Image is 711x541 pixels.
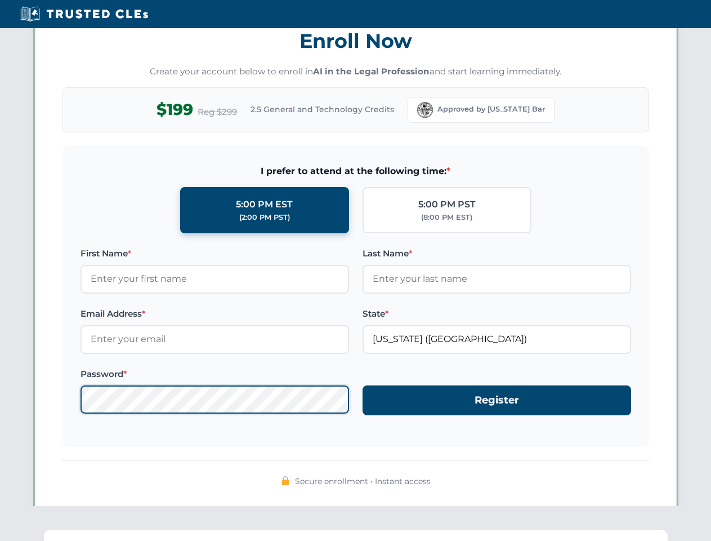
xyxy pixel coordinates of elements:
[363,265,631,293] input: Enter your last name
[363,307,631,321] label: State
[81,367,349,381] label: Password
[281,476,290,485] img: 🔒
[421,212,472,223] div: (8:00 PM EST)
[236,197,293,212] div: 5:00 PM EST
[81,265,349,293] input: Enter your first name
[62,65,649,78] p: Create your account below to enroll in and start learning immediately.
[81,325,349,353] input: Enter your email
[313,66,430,77] strong: AI in the Legal Profession
[363,247,631,260] label: Last Name
[295,475,431,487] span: Secure enrollment • Instant access
[81,247,349,260] label: First Name
[156,97,193,122] span: $199
[17,6,151,23] img: Trusted CLEs
[363,325,631,353] input: Florida (FL)
[239,212,290,223] div: (2:00 PM PST)
[417,102,433,118] img: Florida Bar
[62,23,649,59] h3: Enroll Now
[363,385,631,415] button: Register
[418,197,476,212] div: 5:00 PM PST
[81,164,631,179] span: I prefer to attend at the following time:
[198,105,237,119] span: Reg $299
[251,103,394,116] span: 2.5 General and Technology Credits
[81,307,349,321] label: Email Address
[437,104,545,115] span: Approved by [US_STATE] Bar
